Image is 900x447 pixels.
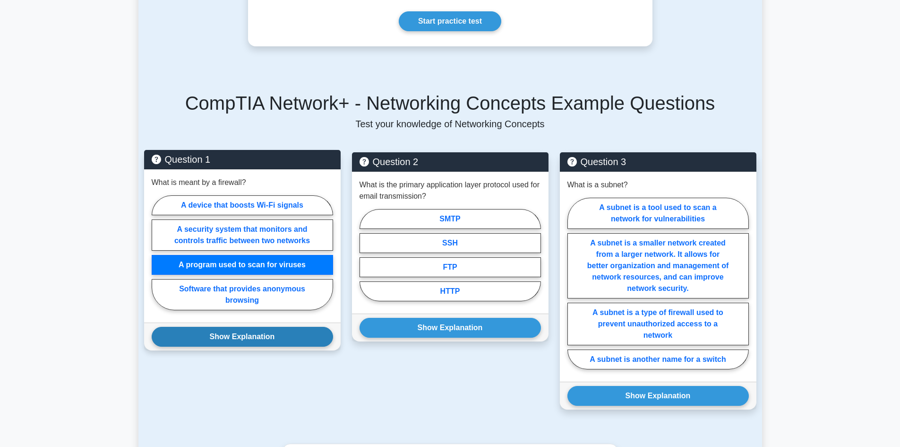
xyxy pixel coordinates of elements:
label: FTP [360,257,541,277]
a: Start practice test [399,11,501,31]
button: Show Explanation [152,327,333,347]
label: A device that boosts Wi-Fi signals [152,195,333,215]
label: SSH [360,233,541,253]
label: SMTP [360,209,541,229]
label: A subnet is another name for a switch [567,350,749,369]
h5: Question 2 [360,156,541,167]
label: A security system that monitors and controls traffic between two networks [152,219,333,251]
p: What is a subnet? [567,179,628,191]
h5: Question 3 [567,156,749,167]
p: What is the primary application layer protocol used for email transmission? [360,179,541,202]
p: Test your knowledge of Networking Concepts [144,118,756,130]
label: A subnet is a tool used to scan a network for vulnerabilities [567,198,749,229]
h5: Question 1 [152,154,333,165]
label: A subnet is a type of firewall used to prevent unauthorized access to a network [567,303,749,345]
button: Show Explanation [567,386,749,406]
h5: CompTIA Network+ - Networking Concepts Example Questions [144,92,756,114]
label: Software that provides anonymous browsing [152,279,333,310]
label: A program used to scan for viruses [152,255,333,275]
button: Show Explanation [360,318,541,338]
label: A subnet is a smaller network created from a larger network. It allows for better organization an... [567,233,749,298]
p: What is meant by a firewall? [152,177,246,188]
label: HTTP [360,281,541,301]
